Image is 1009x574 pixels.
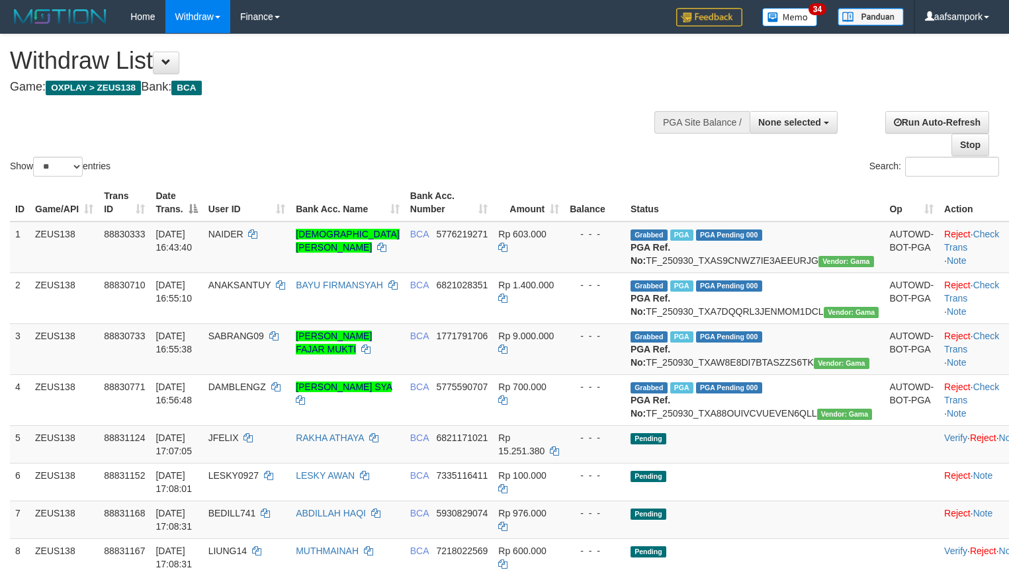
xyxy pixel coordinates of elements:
[884,323,939,374] td: AUTOWD-BOT-PGA
[944,229,999,253] a: Check Trans
[570,507,620,520] div: - - -
[436,470,488,481] span: Copy 7335116411 to clipboard
[498,546,546,556] span: Rp 600.000
[944,280,971,290] a: Reject
[944,280,999,304] a: Check Trans
[670,229,693,241] span: Marked by aafsolysreylen
[818,256,874,267] span: Vendor URL: https://trx31.1velocity.biz
[884,184,939,222] th: Op: activate to sort column ascending
[410,229,429,239] span: BCA
[155,470,192,494] span: [DATE] 17:08:01
[208,280,271,290] span: ANAKSANTUY
[30,501,99,538] td: ZEUS138
[208,470,259,481] span: LESKY0927
[944,382,971,392] a: Reject
[155,280,192,304] span: [DATE] 16:55:10
[30,374,99,425] td: ZEUS138
[296,382,392,392] a: [PERSON_NAME] SYA
[498,229,546,239] span: Rp 603.000
[670,331,693,343] span: Marked by aafsolysreylen
[947,306,967,317] a: Note
[10,222,30,273] td: 1
[30,323,99,374] td: ZEUS138
[944,229,971,239] a: Reject
[944,331,971,341] a: Reject
[631,471,666,482] span: Pending
[104,229,145,239] span: 88830333
[498,280,554,290] span: Rp 1.400.000
[570,431,620,444] div: - - -
[676,8,742,26] img: Feedback.jpg
[10,272,30,323] td: 2
[905,157,999,177] input: Search:
[104,432,145,443] span: 88831124
[762,8,818,26] img: Button%20Memo.svg
[625,184,885,222] th: Status
[625,374,885,425] td: TF_250930_TXA88OUIVCVUEVEN6QLL
[410,382,429,392] span: BCA
[436,331,488,341] span: Copy 1771791706 to clipboard
[208,331,264,341] span: SABRANG09
[33,157,83,177] select: Showentries
[570,544,620,557] div: - - -
[631,229,668,241] span: Grabbed
[30,222,99,273] td: ZEUS138
[944,470,971,481] a: Reject
[631,546,666,557] span: Pending
[570,329,620,343] div: - - -
[498,432,545,456] span: Rp 15.251.380
[838,8,904,26] img: panduan.png
[10,184,30,222] th: ID
[817,409,873,420] span: Vendor URL: https://trx31.1velocity.biz
[947,255,967,266] a: Note
[296,508,366,518] a: ABDILLAH HAQI
[104,546,145,556] span: 88831167
[625,222,885,273] td: TF_250930_TXAS9CNWZ7IE3AEEURJG
[10,48,660,74] h1: Withdraw List
[498,382,546,392] span: Rp 700.000
[869,157,999,177] label: Search:
[654,111,750,134] div: PGA Site Balance /
[944,546,967,556] a: Verify
[410,432,429,443] span: BCA
[809,3,826,15] span: 34
[670,280,693,292] span: Marked by aafsolysreylen
[410,470,429,481] span: BCA
[10,7,110,26] img: MOTION_logo.png
[296,470,355,481] a: LESKY AWAN
[947,357,967,368] a: Note
[296,280,383,290] a: BAYU FIRMANSYAH
[10,157,110,177] label: Show entries
[885,111,989,134] a: Run Auto-Refresh
[171,81,201,95] span: BCA
[631,344,670,368] b: PGA Ref. No:
[436,280,488,290] span: Copy 6821028351 to clipboard
[410,331,429,341] span: BCA
[296,331,372,354] a: [PERSON_NAME] FAJAR MUKTI
[951,134,989,156] a: Stop
[296,546,359,556] a: MUTHMAINAH
[814,358,869,369] span: Vendor URL: https://trx31.1velocity.biz
[631,331,668,343] span: Grabbed
[296,432,364,443] a: RAKHA ATHAYA
[208,382,266,392] span: DAMBLENGZ
[155,508,192,532] span: [DATE] 17:08:31
[208,508,256,518] span: BEDILL741
[155,331,192,354] span: [DATE] 16:55:38
[104,331,145,341] span: 88830733
[696,229,762,241] span: PGA Pending
[631,280,668,292] span: Grabbed
[570,278,620,292] div: - - -
[631,242,670,266] b: PGA Ref. No:
[405,184,494,222] th: Bank Acc. Number: activate to sort column ascending
[631,433,666,444] span: Pending
[970,432,996,443] a: Reject
[824,307,879,318] span: Vendor URL: https://trx31.1velocity.biz
[30,272,99,323] td: ZEUS138
[296,229,400,253] a: [DEMOGRAPHIC_DATA][PERSON_NAME]
[290,184,405,222] th: Bank Acc. Name: activate to sort column ascending
[155,546,192,569] span: [DATE] 17:08:31
[10,425,30,463] td: 5
[884,272,939,323] td: AUTOWD-BOT-PGA
[155,229,192,253] span: [DATE] 16:43:40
